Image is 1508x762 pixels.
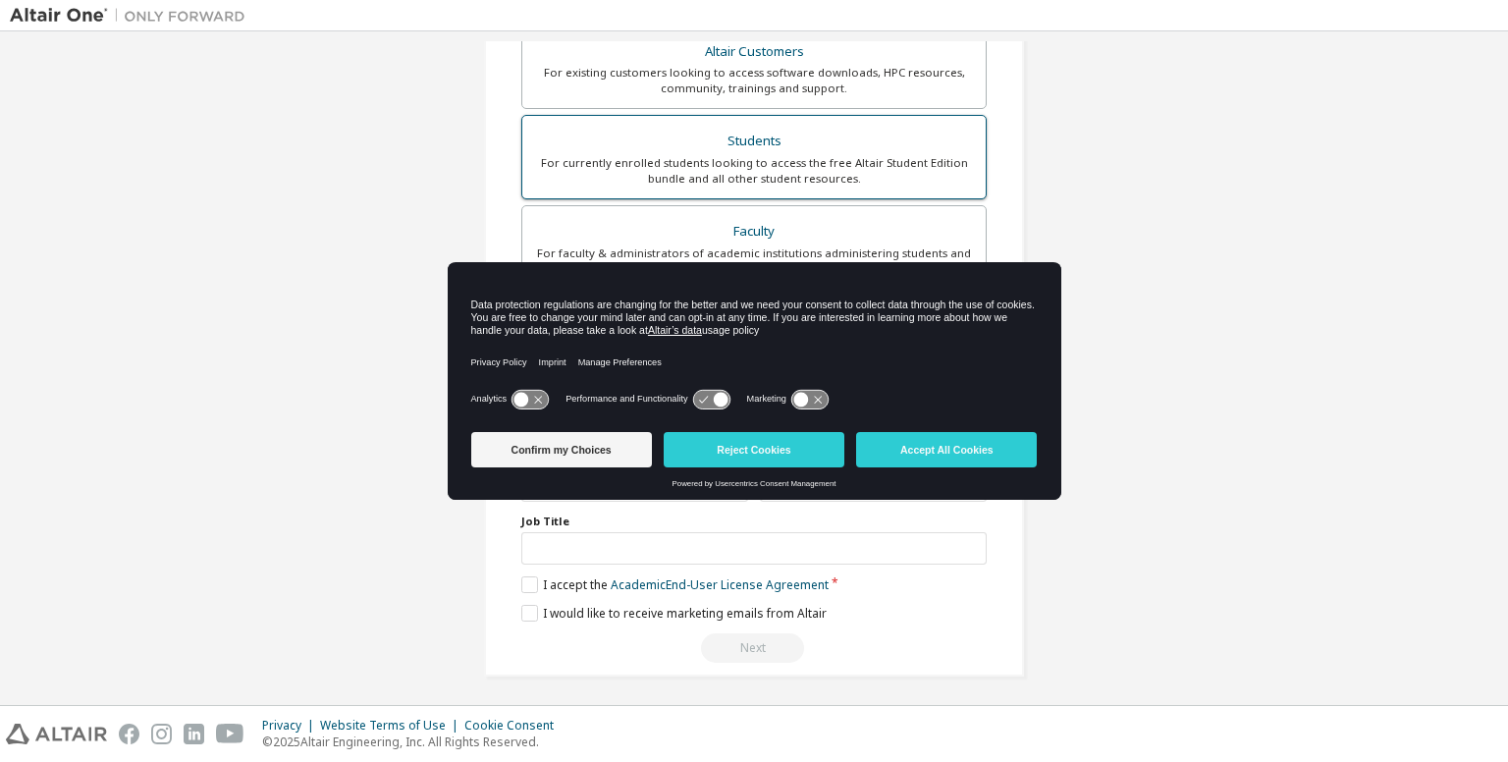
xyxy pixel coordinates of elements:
img: youtube.svg [216,724,244,744]
div: Faculty [534,218,974,245]
label: Job Title [521,514,987,529]
div: For faculty & administrators of academic institutions administering students and accessing softwa... [534,245,974,277]
img: altair_logo.svg [6,724,107,744]
div: Please wait while checking email ... [521,633,987,663]
label: I would like to receive marketing emails from Altair [521,605,827,622]
div: Students [534,128,974,155]
img: facebook.svg [119,724,139,744]
img: linkedin.svg [184,724,204,744]
div: Cookie Consent [464,718,565,734]
div: Altair Customers [534,38,974,66]
a: Academic End-User License Agreement [611,576,829,593]
div: Privacy [262,718,320,734]
img: Altair One [10,6,255,26]
p: © 2025 Altair Engineering, Inc. All Rights Reserved. [262,734,565,750]
div: Website Terms of Use [320,718,464,734]
div: For currently enrolled students looking to access the free Altair Student Edition bundle and all ... [534,155,974,187]
div: For existing customers looking to access software downloads, HPC resources, community, trainings ... [534,65,974,96]
img: instagram.svg [151,724,172,744]
label: I accept the [521,576,829,593]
